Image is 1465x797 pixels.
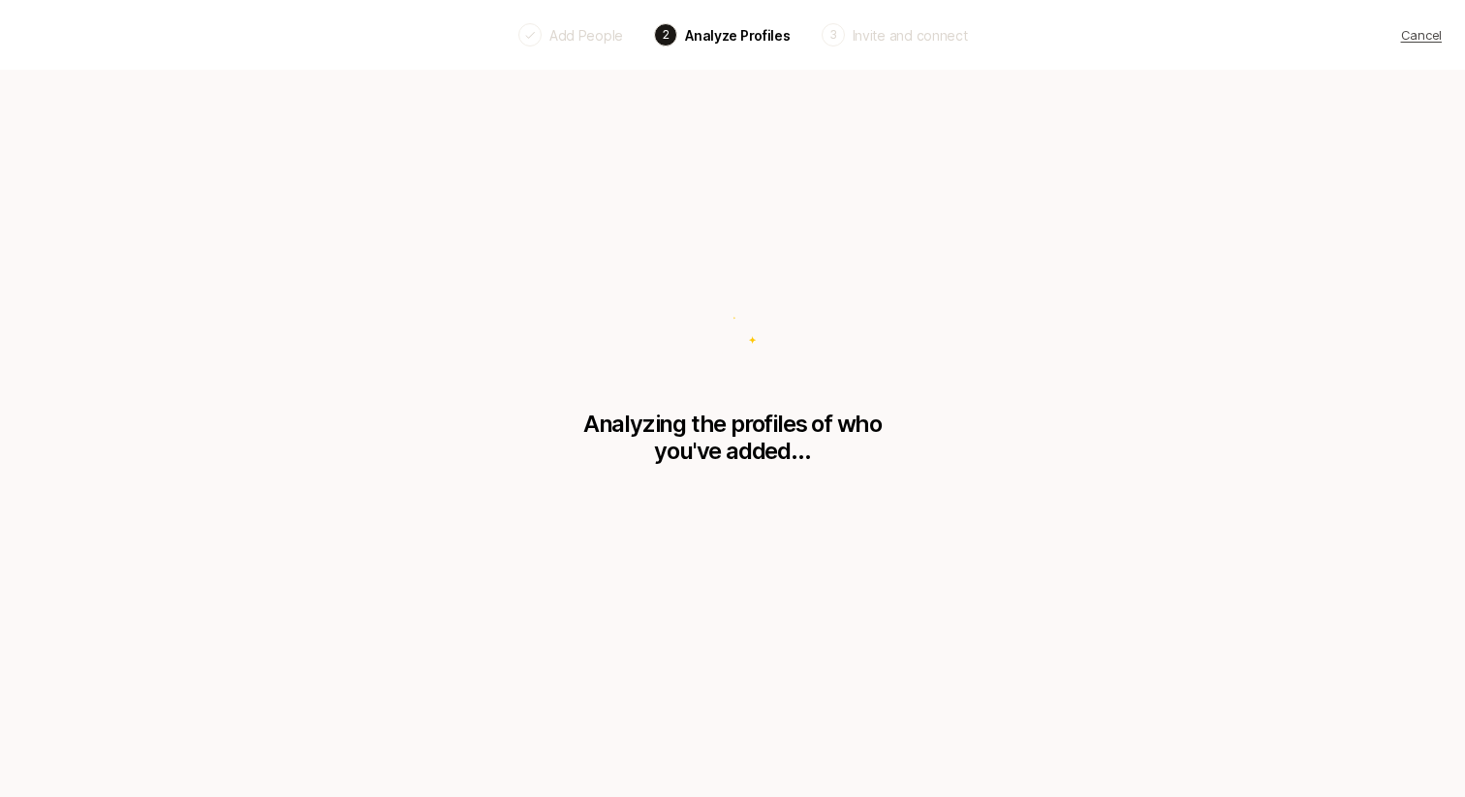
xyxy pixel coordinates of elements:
[829,26,837,44] p: 3
[549,25,623,46] p: Add People
[853,25,968,46] p: Invite and connect
[663,26,670,44] p: 2
[685,25,791,46] p: Analyze Profiles
[583,411,882,465] p: Analyzing the profiles of who you've added...
[1401,25,1442,45] p: Cancel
